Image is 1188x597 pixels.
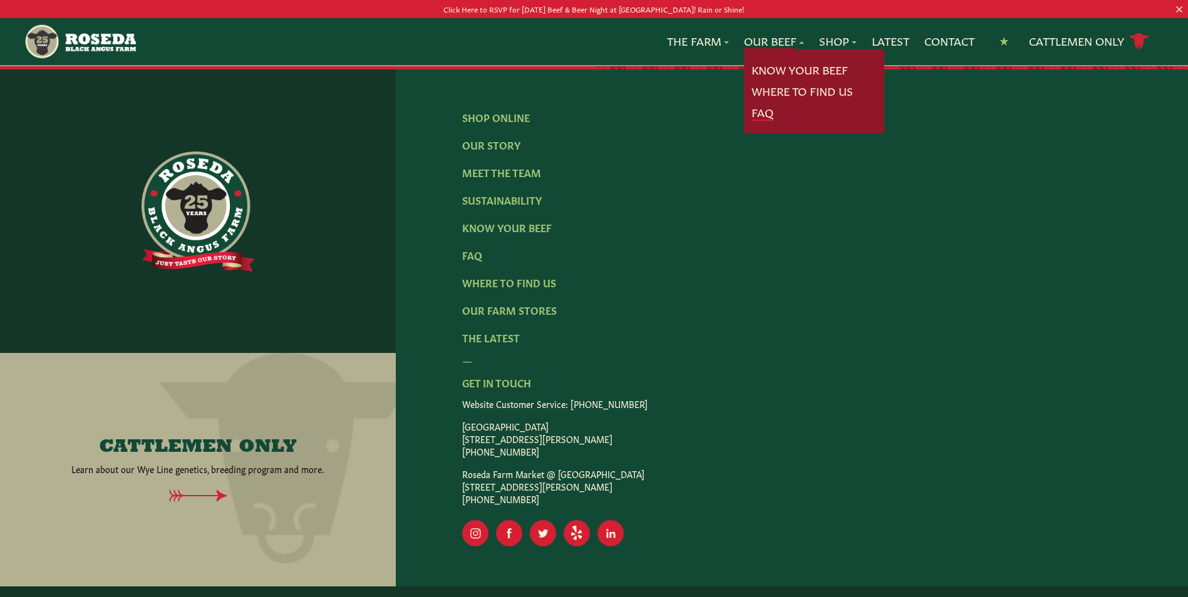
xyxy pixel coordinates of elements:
a: Shop [819,33,857,49]
a: Where To Find Us [752,83,853,99]
div: — [462,352,1122,367]
a: Contact [924,33,974,49]
a: Sustainability [462,193,542,207]
p: Roseda Farm Market @ [GEOGRAPHIC_DATA] [STREET_ADDRESS][PERSON_NAME] [PHONE_NUMBER] [462,467,1122,505]
a: Shop Online [462,110,530,124]
a: Our Beef [744,33,804,49]
p: Website Customer Service: [PHONE_NUMBER] [462,397,1122,410]
p: [GEOGRAPHIC_DATA] [STREET_ADDRESS][PERSON_NAME] [PHONE_NUMBER] [462,420,1122,457]
a: Where To Find Us [462,275,556,289]
a: Latest [872,33,909,49]
img: https://roseda.com/wp-content/uploads/2021/05/roseda-25-header.png [24,23,136,60]
img: https://roseda.com/wp-content/uploads/2021/06/roseda-25-full@2x.png [142,151,254,272]
a: Visit Our Instagram Page [462,520,488,546]
a: FAQ [462,248,482,262]
a: CATTLEMEN ONLY Learn about our Wye Line genetics, breeding program and more. [33,437,363,475]
a: Know Your Beef [752,62,848,78]
a: Meet The Team [462,165,541,179]
a: Know Your Beef [462,220,552,234]
a: Visit Our LinkedIn Page [597,520,624,546]
nav: Main Navigation [24,18,1164,65]
a: Visit Our Facebook Page [496,520,522,546]
a: Our Story [462,138,520,151]
a: Visit Our Yelp Page [564,520,590,546]
h4: CATTLEMEN ONLY [99,437,297,457]
p: Click Here to RSVP for [DATE] Beef & Beer Night at [GEOGRAPHIC_DATA]! Rain or Shine! [59,3,1129,16]
p: Learn about our Wye Line genetics, breeding program and more. [71,462,324,475]
a: Our Farm Stores [462,303,557,317]
a: The Latest [462,330,520,344]
a: FAQ [752,105,773,121]
a: The Farm [667,33,729,49]
a: Cattlemen Only [1029,31,1149,53]
a: Visit Our Twitter Page [530,520,556,546]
